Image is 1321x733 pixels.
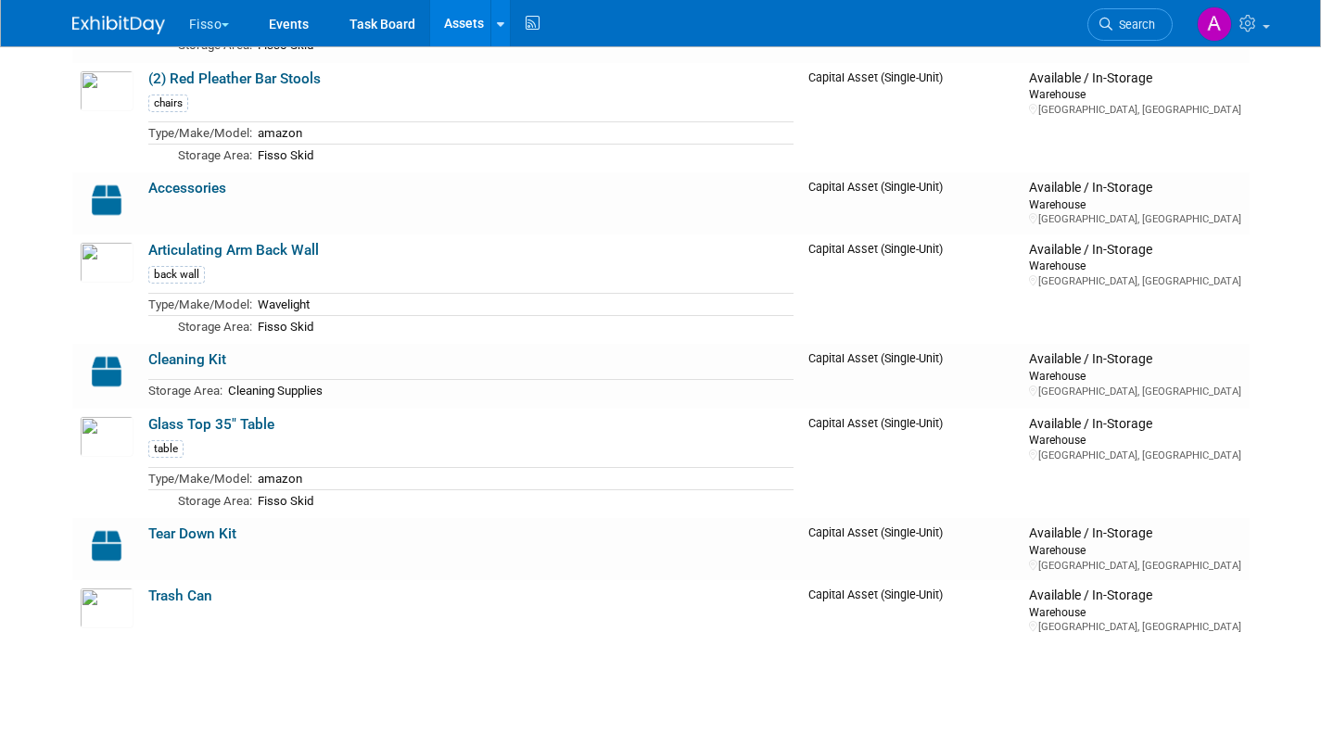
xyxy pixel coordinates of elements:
[148,588,212,604] a: Trash Can
[801,409,1022,519] td: Capital Asset (Single-Unit)
[1029,542,1241,558] div: Warehouse
[801,580,1022,655] td: Capital Asset (Single-Unit)
[1087,8,1173,41] a: Search
[148,416,274,433] a: Glass Top 35" Table
[1029,258,1241,273] div: Warehouse
[1029,416,1241,433] div: Available / In-Storage
[1029,559,1241,573] div: [GEOGRAPHIC_DATA], [GEOGRAPHIC_DATA]
[80,525,133,566] img: Capital-Asset-Icon-2.png
[178,148,252,162] span: Storage Area:
[252,144,794,165] td: Fisso Skid
[1029,196,1241,212] div: Warehouse
[178,38,252,52] span: Storage Area:
[1029,242,1241,259] div: Available / In-Storage
[1029,86,1241,102] div: Warehouse
[1029,70,1241,87] div: Available / In-Storage
[1029,588,1241,604] div: Available / In-Storage
[801,518,1022,579] td: Capital Asset (Single-Unit)
[252,489,794,511] td: Fisso Skid
[1029,604,1241,620] div: Warehouse
[148,266,205,284] div: back wall
[148,95,188,112] div: chairs
[148,70,321,87] a: (2) Red Pleather Bar Stools
[801,344,1022,408] td: Capital Asset (Single-Unit)
[148,384,222,398] span: Storage Area:
[148,122,252,145] td: Type/Make/Model:
[1029,103,1241,117] div: [GEOGRAPHIC_DATA], [GEOGRAPHIC_DATA]
[1029,180,1241,196] div: Available / In-Storage
[1029,385,1241,398] div: [GEOGRAPHIC_DATA], [GEOGRAPHIC_DATA]
[1029,351,1241,368] div: Available / In-Storage
[1112,18,1155,32] span: Search
[178,494,252,508] span: Storage Area:
[801,63,1022,173] td: Capital Asset (Single-Unit)
[72,16,165,34] img: ExhibitDay
[80,351,133,392] img: Capital-Asset-Icon-2.png
[148,351,226,368] a: Cleaning Kit
[252,315,794,336] td: Fisso Skid
[1029,432,1241,448] div: Warehouse
[1197,6,1232,42] img: Art Stewart
[1029,620,1241,634] div: [GEOGRAPHIC_DATA], [GEOGRAPHIC_DATA]
[1029,212,1241,226] div: [GEOGRAPHIC_DATA], [GEOGRAPHIC_DATA]
[801,172,1022,234] td: Capital Asset (Single-Unit)
[1029,368,1241,384] div: Warehouse
[1029,449,1241,462] div: [GEOGRAPHIC_DATA], [GEOGRAPHIC_DATA]
[1029,274,1241,288] div: [GEOGRAPHIC_DATA], [GEOGRAPHIC_DATA]
[148,180,226,196] a: Accessories
[148,468,252,490] td: Type/Make/Model:
[252,122,794,145] td: amazon
[222,379,794,400] td: Cleaning Supplies
[178,320,252,334] span: Storage Area:
[148,242,319,259] a: Articulating Arm Back Wall
[801,234,1022,345] td: Capital Asset (Single-Unit)
[148,294,252,316] td: Type/Make/Model:
[148,525,236,542] a: Tear Down Kit
[252,294,794,316] td: Wavelight
[148,440,184,458] div: table
[1029,525,1241,542] div: Available / In-Storage
[80,180,133,221] img: Capital-Asset-Icon-2.png
[252,468,794,490] td: amazon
